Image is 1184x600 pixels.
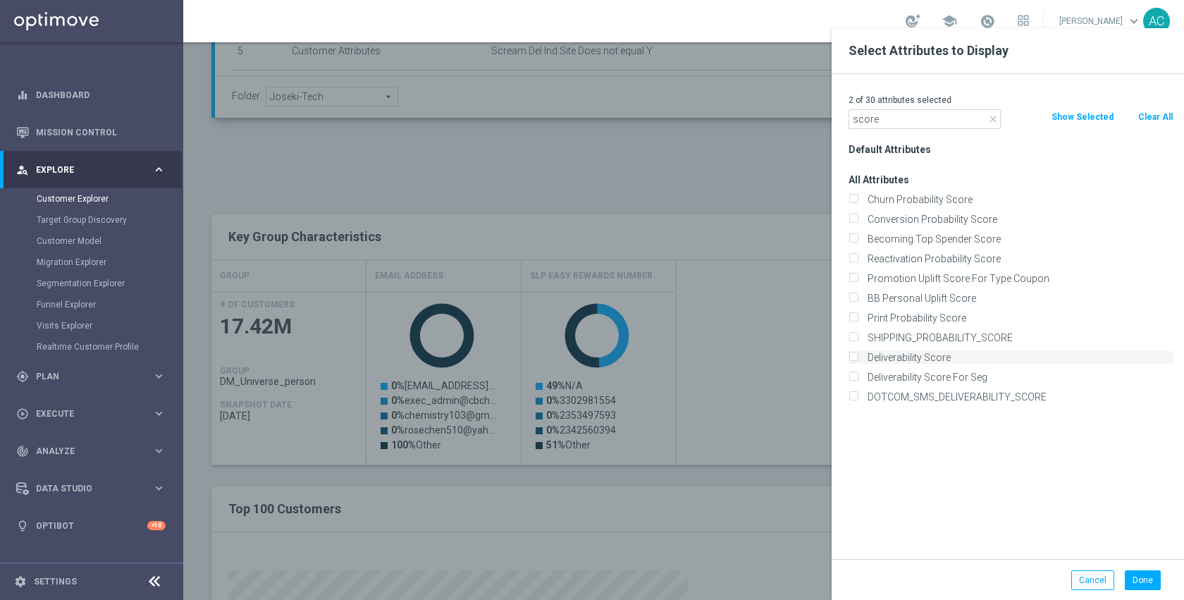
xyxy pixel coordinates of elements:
[37,341,147,353] a: Realtime Customer Profile
[36,166,152,174] span: Explore
[37,257,147,268] a: Migration Explorer
[16,164,166,176] button: person_search Explore keyboard_arrow_right
[16,114,166,151] div: Mission Control
[152,482,166,495] i: keyboard_arrow_right
[16,164,152,176] div: Explore
[16,483,166,494] button: Data Studio keyboard_arrow_right
[863,292,1173,305] label: BB Personal Uplift Score
[152,444,166,458] i: keyboard_arrow_right
[152,163,166,176] i: keyboard_arrow_right
[37,209,182,231] div: Target Group Discovery
[152,369,166,383] i: keyboard_arrow_right
[37,278,147,289] a: Segmentation Explorer
[1050,109,1115,125] button: Show Selected
[849,109,1001,129] input: Search
[37,273,182,294] div: Segmentation Explorer
[849,42,1167,59] h2: Select Attributes to Display
[863,391,1173,403] label: DOTCOM_SMS_DELIVERABILITY_SCORE
[16,90,166,101] button: equalizer Dashboard
[16,76,166,114] div: Dashboard
[16,446,166,457] button: track_changes Analyze keyboard_arrow_right
[152,407,166,420] i: keyboard_arrow_right
[16,371,166,382] button: gps_fixed Plan keyboard_arrow_right
[37,235,147,247] a: Customer Model
[863,331,1173,344] label: SHIPPING_PROBABILITY_SCORE
[37,315,182,336] div: Visits Explorer
[1058,11,1143,32] a: [PERSON_NAME]keyboard_arrow_down
[34,577,77,586] a: Settings
[37,320,147,331] a: Visits Explorer
[16,520,166,532] button: lightbulb Optibot +10
[37,188,182,209] div: Customer Explorer
[36,76,166,114] a: Dashboard
[16,370,152,383] div: Plan
[36,447,152,455] span: Analyze
[16,445,29,458] i: track_changes
[863,252,1173,265] label: Reactivation Probability Score
[36,410,152,418] span: Execute
[1143,8,1170,35] div: AC
[863,272,1173,285] label: Promotion Uplift Score For Type Coupon
[863,233,1173,245] label: Becoming Top Spender Score
[37,252,182,273] div: Migration Explorer
[37,193,147,204] a: Customer Explorer
[1126,13,1142,29] span: keyboard_arrow_down
[863,371,1173,384] label: Deliverability Score For Seg
[36,484,152,493] span: Data Studio
[16,482,152,495] div: Data Studio
[16,89,29,102] i: equalizer
[37,336,182,357] div: Realtime Customer Profile
[36,372,152,381] span: Plan
[863,193,1173,206] label: Churn Probability Score
[942,13,957,29] span: school
[863,351,1173,364] label: Deliverability Score
[1137,109,1174,125] button: Clear All
[849,173,1173,186] h3: All Attributes
[849,94,1173,106] p: 2 of 30 attributes selected
[16,520,29,532] i: lightbulb
[16,507,166,544] div: Optibot
[16,370,29,383] i: gps_fixed
[37,294,182,315] div: Funnel Explorer
[849,143,1173,156] h3: Default Attributes
[16,408,29,420] i: play_circle_outline
[863,312,1173,324] label: Print Probability Score
[1071,570,1114,590] button: Cancel
[16,445,152,458] div: Analyze
[16,408,152,420] div: Execute
[37,214,147,226] a: Target Group Discovery
[16,164,29,176] i: person_search
[37,231,182,252] div: Customer Model
[987,114,999,125] i: close
[16,408,166,420] button: play_circle_outline Execute keyboard_arrow_right
[37,299,147,310] a: Funnel Explorer
[1125,570,1161,590] button: Done
[863,213,1173,226] label: Conversion Probability Score
[36,507,147,544] a: Optibot
[16,127,166,138] button: Mission Control
[14,575,27,588] i: settings
[147,521,166,530] div: +10
[36,114,166,151] a: Mission Control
